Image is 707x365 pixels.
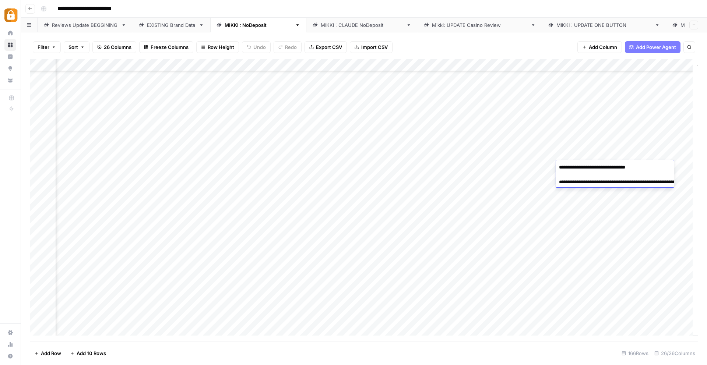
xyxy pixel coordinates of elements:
button: Row Height [196,41,239,53]
span: Add 10 Rows [77,350,106,357]
span: Redo [285,43,297,51]
span: Export CSV [316,43,342,51]
button: Undo [242,41,271,53]
button: Add Power Agent [625,41,680,53]
span: Add Power Agent [636,43,676,51]
span: 26 Columns [104,43,131,51]
button: Sort [64,41,89,53]
button: Import CSV [350,41,393,53]
a: Settings [4,327,16,339]
a: [PERSON_NAME] : NoDeposit [210,18,306,32]
button: Export CSV [305,41,347,53]
div: [PERSON_NAME] : UPDATE ONE BUTTON [556,21,652,29]
a: Opportunities [4,63,16,74]
a: Your Data [4,74,16,86]
a: Reviews Update BEGGINING [38,18,133,32]
button: Filter [33,41,61,53]
a: Home [4,27,16,39]
a: [PERSON_NAME] : [PERSON_NAME] [306,18,418,32]
span: Add Column [589,43,617,51]
button: Freeze Columns [139,41,193,53]
span: Sort [68,43,78,51]
img: Adzz Logo [4,8,18,22]
div: EXISTING Brand Data [147,21,196,29]
button: Help + Support [4,350,16,362]
span: Add Row [41,350,61,357]
span: Freeze Columns [151,43,189,51]
a: [PERSON_NAME] : UPDATE ONE BUTTON [542,18,666,32]
span: Import CSV [361,43,388,51]
a: EXISTING Brand Data [133,18,210,32]
button: Add Row [30,347,66,359]
div: [PERSON_NAME] : NoDeposit [225,21,292,29]
button: Workspace: Adzz [4,6,16,24]
div: [PERSON_NAME]: UPDATE Casino Review [432,21,528,29]
span: Undo [253,43,266,51]
a: Insights [4,51,16,63]
div: 26/26 Columns [651,347,698,359]
span: Filter [38,43,49,51]
a: [PERSON_NAME]: UPDATE Casino Review [418,18,542,32]
button: Add Column [577,41,622,53]
textarea: To enrich screen reader interactions, please activate Accessibility in Grammarly extension settings [556,162,703,195]
div: Reviews Update BEGGINING [52,21,118,29]
a: Usage [4,339,16,350]
div: [PERSON_NAME] : [PERSON_NAME] [321,21,403,29]
a: Browse [4,39,16,51]
button: Redo [274,41,302,53]
div: 166 Rows [619,347,651,359]
button: 26 Columns [92,41,136,53]
span: Row Height [208,43,234,51]
button: Add 10 Rows [66,347,110,359]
